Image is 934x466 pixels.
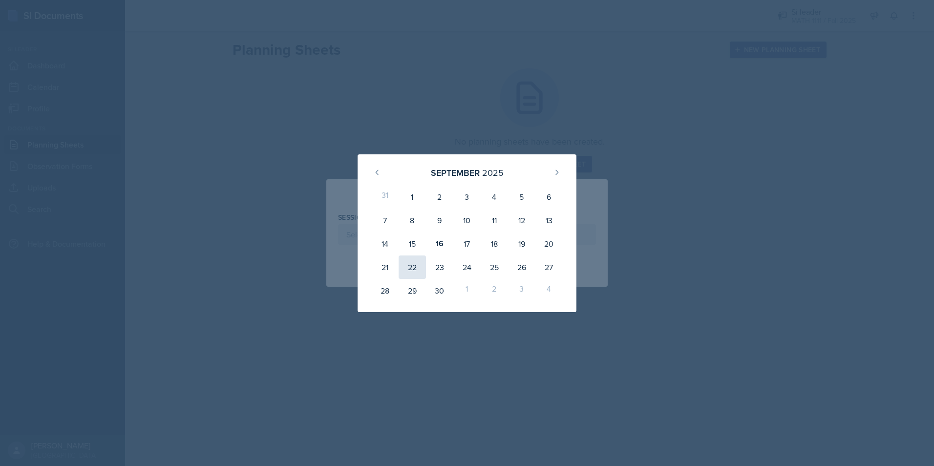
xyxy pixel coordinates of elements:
div: 21 [371,255,399,279]
div: 14 [371,232,399,255]
div: 26 [508,255,535,279]
div: 11 [481,209,508,232]
div: 31 [371,185,399,209]
div: 9 [426,209,453,232]
div: 16 [426,232,453,255]
div: 23 [426,255,453,279]
div: 15 [399,232,426,255]
div: 2 [426,185,453,209]
div: 1 [399,185,426,209]
div: 29 [399,279,426,302]
div: 27 [535,255,563,279]
div: 8 [399,209,426,232]
div: 3 [508,279,535,302]
div: 1 [453,279,481,302]
div: 25 [481,255,508,279]
div: 22 [399,255,426,279]
div: 4 [535,279,563,302]
div: September [431,166,480,179]
div: 18 [481,232,508,255]
div: 12 [508,209,535,232]
div: 24 [453,255,481,279]
div: 6 [535,185,563,209]
div: 20 [535,232,563,255]
div: 2025 [482,166,504,179]
div: 7 [371,209,399,232]
div: 13 [535,209,563,232]
div: 4 [481,185,508,209]
div: 19 [508,232,535,255]
div: 5 [508,185,535,209]
div: 30 [426,279,453,302]
div: 10 [453,209,481,232]
div: 17 [453,232,481,255]
div: 28 [371,279,399,302]
div: 2 [481,279,508,302]
div: 3 [453,185,481,209]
